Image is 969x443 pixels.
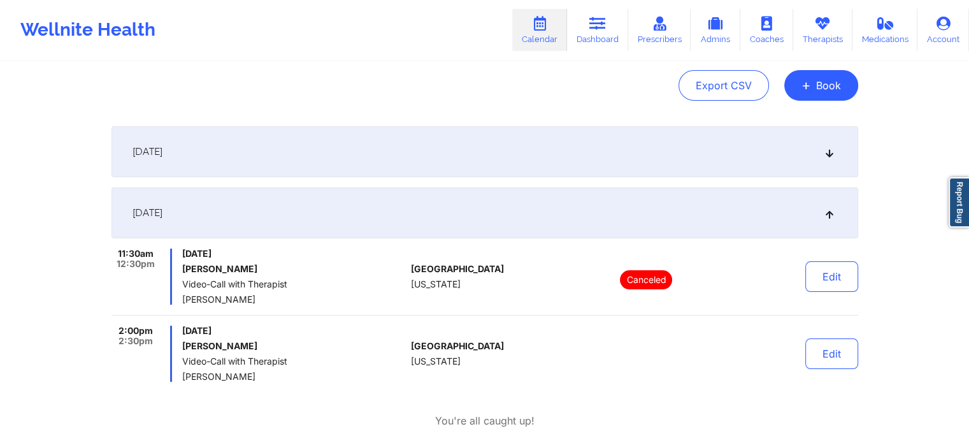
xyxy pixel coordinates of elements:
span: 12:30pm [117,259,155,269]
span: [DATE] [133,207,162,219]
span: 2:30pm [118,336,153,346]
span: Video-Call with Therapist [182,356,406,367]
a: Therapists [793,9,852,51]
button: Edit [805,338,858,369]
a: Account [917,9,969,51]
a: Prescribers [628,9,691,51]
span: [DATE] [133,145,162,158]
span: [DATE] [182,249,406,259]
a: Coaches [740,9,793,51]
a: Report Bug [949,177,969,228]
a: Medications [852,9,918,51]
h6: [PERSON_NAME] [182,341,406,351]
p: You're all caught up! [435,414,535,428]
span: [GEOGRAPHIC_DATA] [411,264,504,274]
span: 2:00pm [118,326,153,336]
span: [GEOGRAPHIC_DATA] [411,341,504,351]
span: [PERSON_NAME] [182,372,406,382]
button: +Book [784,70,858,101]
span: [DATE] [182,326,406,336]
h6: [PERSON_NAME] [182,264,406,274]
span: [US_STATE] [411,356,461,367]
span: + [801,82,811,89]
a: Calendar [512,9,567,51]
span: 11:30am [118,249,154,259]
a: Dashboard [567,9,628,51]
span: [PERSON_NAME] [182,294,406,305]
span: [US_STATE] [411,279,461,289]
button: Export CSV [678,70,769,101]
a: Admins [691,9,740,51]
span: Video-Call with Therapist [182,279,406,289]
p: Canceled [620,270,672,289]
button: Edit [805,261,858,292]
